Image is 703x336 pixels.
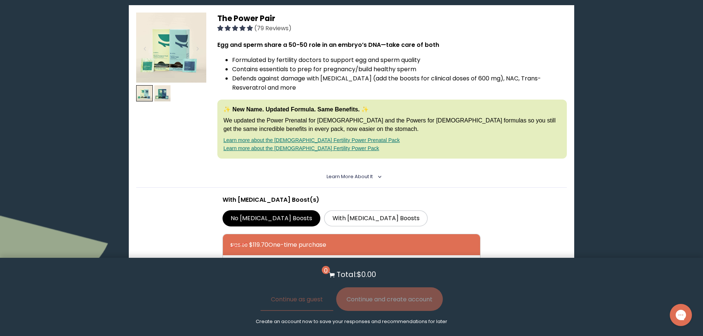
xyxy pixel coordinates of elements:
i: < [375,175,382,179]
strong: Egg and sperm share a 50-50 role in an embryo’s DNA—take care of both [217,41,439,49]
button: Continue as guest [261,287,333,311]
span: The Power Pair [217,13,275,24]
p: Total: $0.00 [337,269,376,280]
summary: Learn More About it < [327,173,376,180]
p: Create an account now to save your responses and recommendations for later [256,318,447,325]
span: 4.92 stars [217,24,254,32]
p: With [MEDICAL_DATA] Boost(s) [223,195,481,204]
label: With [MEDICAL_DATA] Boosts [324,210,428,226]
li: Contains essentials to prep for pregnancy/build healthy sperm [232,65,566,74]
a: Learn more about the [DEMOGRAPHIC_DATA] Fertility Power Prenatal Pack [223,137,400,143]
span: Learn More About it [327,173,373,180]
strong: ✨ New Name. Updated Formula. Same Benefits. ✨ [223,106,369,112]
label: No [MEDICAL_DATA] Boosts [223,210,321,226]
img: thumbnail image [136,85,153,102]
p: We updated the Power Prenatal for [DEMOGRAPHIC_DATA] and the Powers for [DEMOGRAPHIC_DATA] formul... [223,117,561,133]
li: Formulated by fertility doctors to support egg and sperm quality [232,55,566,65]
li: Defends against damage with [MEDICAL_DATA] (add the boosts for clinical doses of 600 mg), NAC, Tr... [232,74,566,92]
span: (79 Reviews) [254,24,292,32]
img: thumbnail image [136,13,206,83]
img: thumbnail image [154,85,171,102]
span: 0 [322,266,330,274]
button: Continue and create account [336,287,443,311]
iframe: Gorgias live chat messenger [666,301,696,329]
a: Learn more about the [DEMOGRAPHIC_DATA] Fertility Power Pack [223,145,379,151]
